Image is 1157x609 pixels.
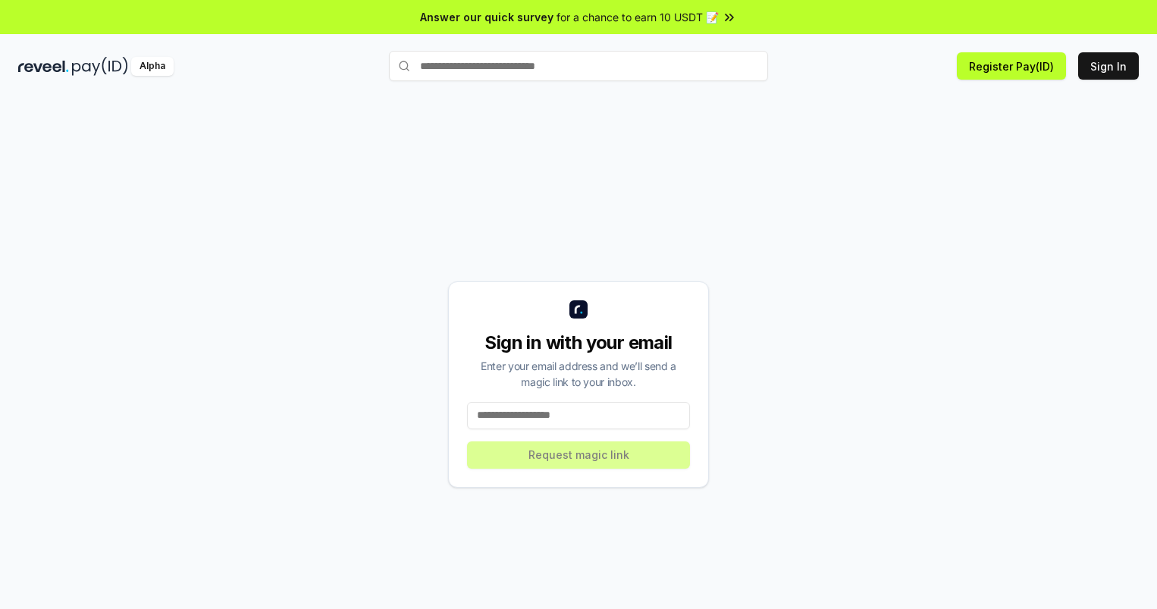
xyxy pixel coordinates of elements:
span: for a chance to earn 10 USDT 📝 [557,9,719,25]
span: Answer our quick survey [420,9,553,25]
img: pay_id [72,57,128,76]
div: Enter your email address and we’ll send a magic link to your inbox. [467,358,690,390]
button: Sign In [1078,52,1139,80]
button: Register Pay(ID) [957,52,1066,80]
img: reveel_dark [18,57,69,76]
div: Sign in with your email [467,331,690,355]
div: Alpha [131,57,174,76]
img: logo_small [569,300,588,319]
